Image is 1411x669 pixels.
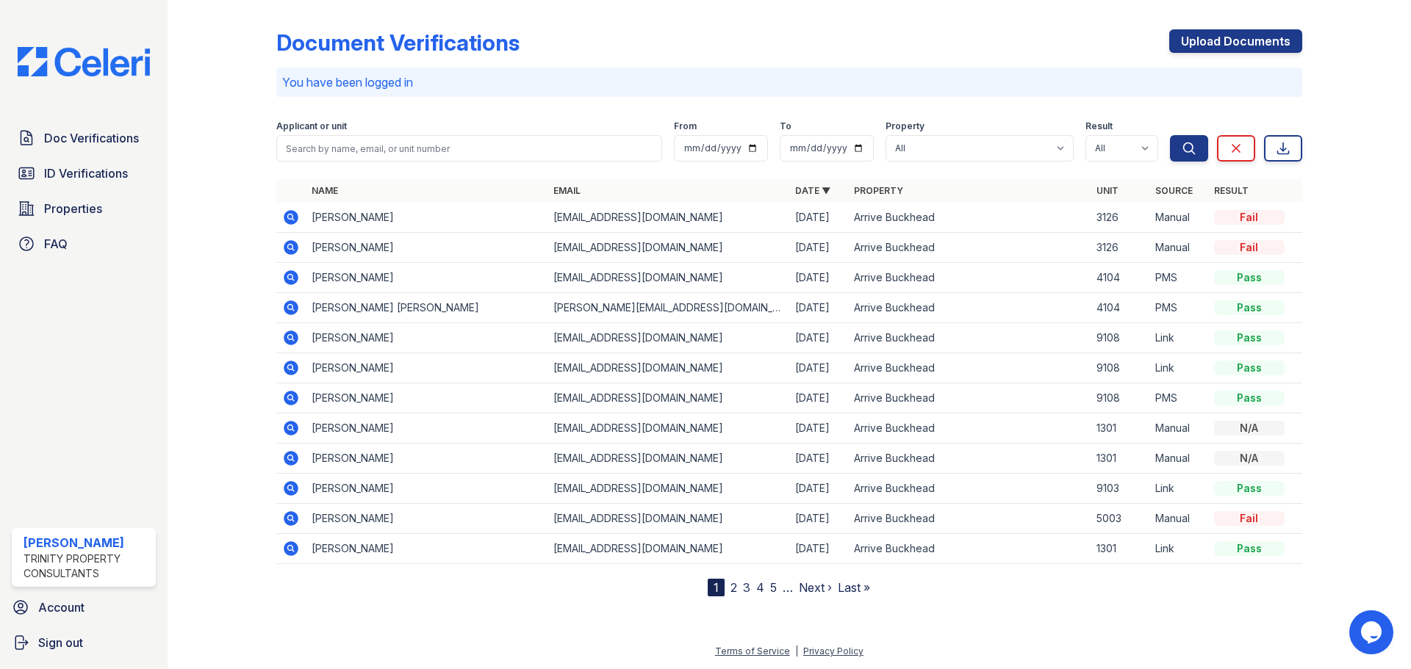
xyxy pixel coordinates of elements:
td: Arrive Buckhead [848,413,1090,444]
td: [DATE] [789,233,848,263]
img: CE_Logo_Blue-a8612792a0a2168367f1c8372b55b34899dd931a85d93a1a3d3e32e68fde9ad4.png [6,47,162,76]
a: 2 [730,580,737,595]
td: Arrive Buckhead [848,293,1090,323]
td: 9103 [1091,474,1149,504]
td: [PERSON_NAME] [PERSON_NAME] [306,293,547,323]
td: [PERSON_NAME] [306,383,547,413]
td: Arrive Buckhead [848,444,1090,474]
td: Arrive Buckhead [848,233,1090,263]
td: [PERSON_NAME] [306,203,547,233]
td: [PERSON_NAME][EMAIL_ADDRESS][DOMAIN_NAME] [547,293,789,323]
div: Fail [1214,210,1285,225]
a: Upload Documents [1169,29,1302,53]
label: Property [886,120,924,132]
label: Result [1085,120,1113,132]
td: [EMAIL_ADDRESS][DOMAIN_NAME] [547,323,789,353]
td: [PERSON_NAME] [306,413,547,444]
td: Manual [1149,504,1208,534]
a: 3 [743,580,750,595]
span: ID Verifications [44,164,128,182]
td: [PERSON_NAME] [306,534,547,564]
a: 4 [756,580,764,595]
a: Name [312,185,338,196]
td: Manual [1149,444,1208,474]
div: Fail [1214,240,1285,255]
td: 1301 [1091,413,1149,444]
td: [EMAIL_ADDRESS][DOMAIN_NAME] [547,534,789,564]
div: Pass [1214,541,1285,556]
td: 9108 [1091,353,1149,383]
td: Arrive Buckhead [848,383,1090,413]
td: 1301 [1091,534,1149,564]
td: [DATE] [789,383,848,413]
td: PMS [1149,263,1208,293]
td: Arrive Buckhead [848,353,1090,383]
td: Arrive Buckhead [848,203,1090,233]
a: FAQ [12,229,156,258]
a: Privacy Policy [803,646,864,657]
a: 5 [770,580,777,595]
td: Link [1149,534,1208,564]
td: [EMAIL_ADDRESS][DOMAIN_NAME] [547,353,789,383]
a: Doc Verifications [12,123,156,153]
span: FAQ [44,235,68,253]
span: … [783,579,793,596]
a: Unit [1096,185,1119,196]
td: [EMAIL_ADDRESS][DOMAIN_NAME] [547,504,789,534]
td: 1301 [1091,444,1149,474]
a: Account [6,593,162,622]
td: [EMAIL_ADDRESS][DOMAIN_NAME] [547,474,789,504]
td: [EMAIL_ADDRESS][DOMAIN_NAME] [547,233,789,263]
label: From [674,120,697,132]
td: Arrive Buckhead [848,474,1090,504]
a: Next › [799,580,832,595]
td: PMS [1149,293,1208,323]
a: Email [553,185,581,196]
td: Manual [1149,233,1208,263]
a: ID Verifications [12,159,156,188]
td: [DATE] [789,263,848,293]
td: 3126 [1091,203,1149,233]
a: Terms of Service [715,646,790,657]
td: [DATE] [789,353,848,383]
div: Trinity Property Consultants [24,552,150,581]
td: [EMAIL_ADDRESS][DOMAIN_NAME] [547,203,789,233]
div: N/A [1214,421,1285,435]
div: Fail [1214,511,1285,526]
td: Manual [1149,203,1208,233]
td: [DATE] [789,413,848,444]
div: Pass [1214,270,1285,285]
div: Document Verifications [276,29,520,56]
a: Properties [12,194,156,223]
span: Account [38,599,85,616]
iframe: chat widget [1349,610,1396,654]
td: [DATE] [789,504,848,534]
label: To [780,120,791,132]
td: Arrive Buckhead [848,263,1090,293]
input: Search by name, email, or unit number [276,135,662,162]
td: [PERSON_NAME] [306,233,547,263]
td: [PERSON_NAME] [306,353,547,383]
td: Arrive Buckhead [848,323,1090,353]
td: Link [1149,353,1208,383]
td: Arrive Buckhead [848,504,1090,534]
a: Date ▼ [795,185,830,196]
p: You have been logged in [282,73,1296,91]
button: Sign out [6,628,162,657]
td: [EMAIL_ADDRESS][DOMAIN_NAME] [547,444,789,474]
td: [DATE] [789,474,848,504]
a: Result [1214,185,1249,196]
td: 9108 [1091,383,1149,413]
label: Applicant or unit [276,120,347,132]
td: [EMAIL_ADDRESS][DOMAIN_NAME] [547,383,789,413]
td: 4104 [1091,263,1149,293]
div: Pass [1214,361,1285,375]
td: [DATE] [789,293,848,323]
span: Sign out [38,634,83,651]
div: Pass [1214,330,1285,345]
div: Pass [1214,391,1285,405]
div: 1 [708,579,725,596]
td: 9108 [1091,323,1149,353]
div: Pass [1214,300,1285,315]
div: N/A [1214,451,1285,466]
